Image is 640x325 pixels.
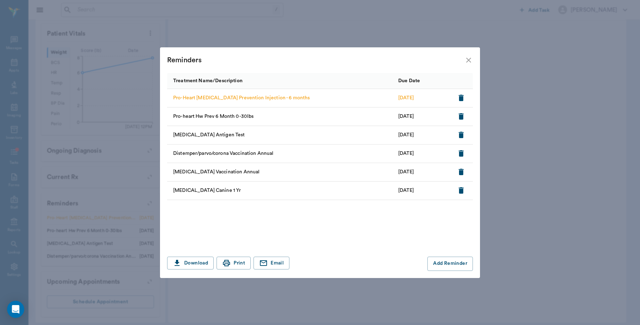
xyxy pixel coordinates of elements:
div: Open Intercom Messenger [7,301,24,318]
div: Due Date [395,73,452,89]
p: Pro-heart Hw Prev 6 Month 0-30lbs [173,113,254,120]
div: Reminders [167,54,464,66]
div: Due Date [398,71,420,91]
button: Sort [244,76,254,86]
button: Sort [457,76,467,86]
p: [DATE] [398,168,414,176]
p: Distemper/parvo/corona Vaccination Annual [173,150,273,157]
button: Email [254,257,289,270]
p: [MEDICAL_DATA] Antigen Test [173,131,245,139]
button: Sort [422,76,432,86]
p: [MEDICAL_DATA] Vaccination Annual [173,168,260,176]
p: [MEDICAL_DATA] Canine 1 Yr [173,187,241,194]
p: [DATE] [398,131,414,139]
p: [DATE] [398,150,414,157]
button: Print [217,257,251,270]
button: Download [167,257,214,270]
p: [DATE] [398,94,414,102]
button: close [464,56,473,64]
p: Pro-Heart [MEDICAL_DATA] Prevention Injection - 6 months [173,94,310,102]
div: Treatment Name/Description [167,73,395,89]
p: [DATE] [398,113,414,120]
div: Treatment Name/Description [173,71,242,91]
button: Add Reminder [427,257,473,271]
p: [DATE] [398,187,414,194]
